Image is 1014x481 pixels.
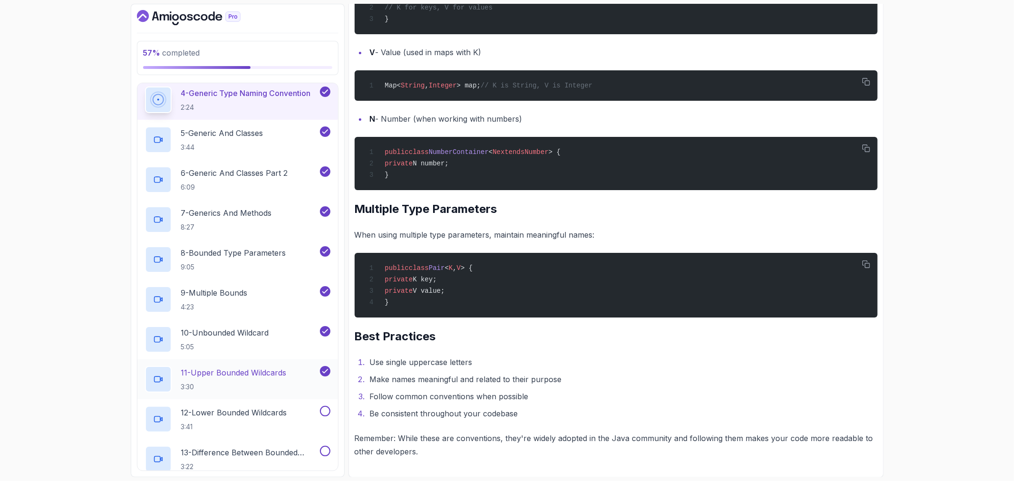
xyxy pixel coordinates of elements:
[370,114,376,124] strong: N
[453,264,456,272] span: ,
[385,264,408,272] span: public
[461,264,473,272] span: > {
[145,326,330,353] button: 10-Unbounded Wildcard5:05
[181,262,286,272] p: 9:05
[181,407,287,418] p: 12 - Lower Bounded Wildcards
[385,160,413,167] span: private
[367,46,878,59] li: - Value (used in maps with K)
[181,422,287,432] p: 3:41
[143,48,200,58] span: completed
[549,148,560,156] span: > {
[489,148,493,156] span: <
[181,382,287,392] p: 3:30
[481,82,592,89] span: // K is String, V is Integer
[181,222,272,232] p: 8:27
[367,407,878,420] li: Be consistent throughout your codebase
[181,143,263,152] p: 3:44
[367,390,878,403] li: Follow common conventions when possible
[445,264,449,272] span: <
[525,148,549,156] span: Number
[355,228,878,241] p: When using multiple type parameters, maintain meaningful names:
[143,48,161,58] span: 57 %
[367,356,878,369] li: Use single uppercase letters
[413,276,436,283] span: K key;
[385,171,388,179] span: }
[145,206,330,233] button: 7-Generics And Methods8:27
[367,373,878,386] li: Make names meaningful and related to their purpose
[370,48,376,57] strong: V
[145,246,330,273] button: 8-Bounded Type Parameters9:05
[181,167,288,179] p: 6 - Generic And Classes Part 2
[355,329,878,344] h2: Best Practices
[457,264,461,272] span: V
[181,87,311,99] p: 4 - Generic Type Naming Convention
[181,462,318,471] p: 3:22
[413,287,444,295] span: V value;
[181,367,287,378] p: 11 - Upper Bounded Wildcards
[497,148,525,156] span: extends
[181,302,248,312] p: 4:23
[181,207,272,219] p: 7 - Generics And Methods
[385,15,388,23] span: }
[145,366,330,393] button: 11-Upper Bounded Wildcards3:30
[181,247,286,259] p: 8 - Bounded Type Parameters
[145,286,330,313] button: 9-Multiple Bounds4:23
[181,183,288,192] p: 6:09
[429,148,489,156] span: NumberContainer
[493,148,496,156] span: N
[385,287,413,295] span: private
[429,82,457,89] span: Integer
[409,264,429,272] span: class
[355,202,878,217] h2: Multiple Type Parameters
[145,406,330,433] button: 12-Lower Bounded Wildcards3:41
[145,446,330,472] button: 13-Difference Between Bounded Type Parameters And Wildcards3:22
[181,342,269,352] p: 5:05
[137,10,262,25] a: Dashboard
[385,298,388,306] span: }
[413,160,449,167] span: N number;
[181,103,311,112] p: 2:24
[181,287,248,298] p: 9 - Multiple Bounds
[409,148,429,156] span: class
[457,82,481,89] span: > map;
[385,82,401,89] span: Map<
[181,127,263,139] p: 5 - Generic And Classes
[385,4,493,11] span: // K for keys, V for values
[385,276,413,283] span: private
[145,166,330,193] button: 6-Generic And Classes Part 26:09
[367,112,878,125] li: - Number (when working with numbers)
[355,432,878,458] p: Remember: While these are conventions, they're widely adopted in the Java community and following...
[401,82,425,89] span: String
[181,327,269,338] p: 10 - Unbounded Wildcard
[145,87,330,113] button: 4-Generic Type Naming Convention2:24
[449,264,453,272] span: K
[145,126,330,153] button: 5-Generic And Classes3:44
[181,447,318,458] p: 13 - Difference Between Bounded Type Parameters And Wildcards
[429,264,445,272] span: Pair
[385,148,408,156] span: public
[425,82,429,89] span: ,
